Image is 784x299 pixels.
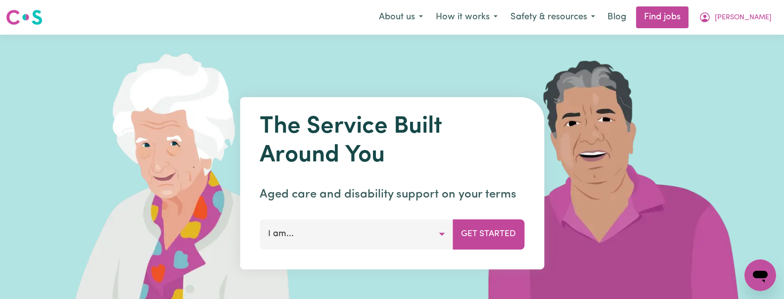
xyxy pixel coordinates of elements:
button: Get Started [453,219,524,249]
a: Find jobs [636,6,689,28]
a: Careseekers logo [6,6,43,29]
button: Safety & resources [504,7,601,28]
button: My Account [692,7,778,28]
button: About us [372,7,429,28]
a: Blog [601,6,632,28]
img: Careseekers logo [6,8,43,26]
button: I am... [260,219,453,249]
h1: The Service Built Around You [260,113,524,170]
span: [PERSON_NAME] [715,12,772,23]
button: How it works [429,7,504,28]
iframe: Button to launch messaging window [744,259,776,291]
p: Aged care and disability support on your terms [260,186,524,203]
